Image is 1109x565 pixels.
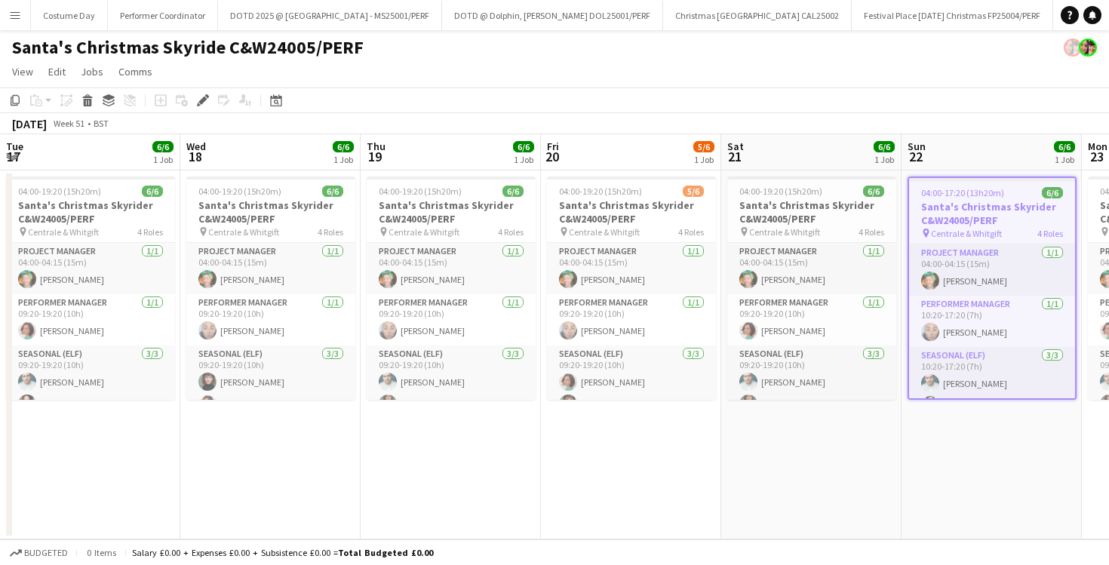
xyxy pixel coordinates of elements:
app-card-role: Seasonal (Elf)3/310:20-17:20 (7h)[PERSON_NAME][PERSON_NAME] [909,347,1075,442]
span: 19 [364,148,386,165]
app-card-role: Performer Manager1/109:20-19:20 (10h)[PERSON_NAME] [186,294,355,345]
div: 04:00-19:20 (15h20m)6/6Santa's Christmas Skyrider C&W24005/PERF Centrale & Whitgift4 RolesProject... [367,177,536,400]
span: Tue [6,140,23,153]
a: Jobs [75,62,109,81]
span: Jobs [81,65,103,78]
span: Wed [186,140,206,153]
span: 04:00-19:20 (15h20m) [379,186,462,197]
app-card-role: Seasonal (Elf)3/309:20-19:20 (10h)[PERSON_NAME][PERSON_NAME] [547,345,716,441]
span: 23 [1086,148,1107,165]
div: 1 Job [514,154,533,165]
span: 4 Roles [318,226,343,238]
app-job-card: 04:00-19:20 (15h20m)6/6Santa's Christmas Skyrider C&W24005/PERF Centrale & Whitgift4 RolesProject... [727,177,896,400]
span: Mon [1088,140,1107,153]
h3: Santa's Christmas Skyrider C&W24005/PERF [186,198,355,226]
span: 6/6 [152,141,174,152]
button: DOTD @ Dolphin, [PERSON_NAME] DOL25001/PERF [442,1,663,30]
span: Edit [48,65,66,78]
span: 6/6 [333,141,354,152]
span: 4 Roles [859,226,884,238]
span: 04:00-19:20 (15h20m) [559,186,642,197]
div: 1 Job [333,154,353,165]
h3: Santa's Christmas Skyrider C&W24005/PERF [909,200,1075,227]
app-card-role: Project Manager1/104:00-04:15 (15m)[PERSON_NAME] [6,243,175,294]
h3: Santa's Christmas Skyrider C&W24005/PERF [727,198,896,226]
app-job-card: 04:00-19:20 (15h20m)6/6Santa's Christmas Skyrider C&W24005/PERF Centrale & Whitgift4 RolesProject... [6,177,175,400]
button: DOTD 2025 @ [GEOGRAPHIC_DATA] - MS25001/PERF [218,1,442,30]
span: 6/6 [322,186,343,197]
span: Thu [367,140,386,153]
div: [DATE] [12,116,47,131]
span: Sun [908,140,926,153]
app-card-role: Seasonal (Elf)3/309:20-19:20 (10h)[PERSON_NAME][PERSON_NAME] [367,345,536,441]
div: 1 Job [1055,154,1074,165]
span: 6/6 [513,141,534,152]
app-card-role: Project Manager1/104:00-04:15 (15m)[PERSON_NAME] [367,243,536,294]
span: 5/6 [693,141,714,152]
app-card-role: Performer Manager1/110:20-17:20 (7h)[PERSON_NAME] [909,296,1075,347]
h3: Santa's Christmas Skyrider C&W24005/PERF [367,198,536,226]
h3: Santa's Christmas Skyrider C&W24005/PERF [6,198,175,226]
span: View [12,65,33,78]
app-card-role: Performer Manager1/109:20-19:20 (10h)[PERSON_NAME] [547,294,716,345]
span: 4 Roles [678,226,704,238]
h3: Santa's Christmas Skyrider C&W24005/PERF [547,198,716,226]
span: Centrale & Whitgift [931,228,1002,239]
app-card-role: Performer Manager1/109:20-19:20 (10h)[PERSON_NAME] [727,294,896,345]
app-card-role: Project Manager1/104:00-04:15 (15m)[PERSON_NAME] [727,243,896,294]
span: 6/6 [142,186,163,197]
button: Costume Day [31,1,108,30]
span: 6/6 [874,141,895,152]
span: 5/6 [683,186,704,197]
app-user-avatar: Performer Department [1064,38,1082,57]
div: 1 Job [153,154,173,165]
button: Festival Place [DATE] Christmas FP25004/PERF [852,1,1053,30]
span: 04:00-19:20 (15h20m) [198,186,281,197]
div: Salary £0.00 + Expenses £0.00 + Subsistence £0.00 = [132,547,433,558]
span: 6/6 [1042,187,1063,198]
div: 1 Job [874,154,894,165]
span: 04:00-19:20 (15h20m) [739,186,822,197]
app-card-role: Seasonal (Elf)3/309:20-19:20 (10h)[PERSON_NAME][PERSON_NAME] [186,345,355,441]
app-user-avatar: Performer Department [1079,38,1097,57]
span: 17 [4,148,23,165]
span: Fri [547,140,559,153]
span: 18 [184,148,206,165]
span: Centrale & Whitgift [569,226,640,238]
span: Centrale & Whitgift [389,226,459,238]
app-card-role: Project Manager1/104:00-04:15 (15m)[PERSON_NAME] [547,243,716,294]
app-card-role: Project Manager1/104:00-04:15 (15m)[PERSON_NAME] [909,244,1075,296]
app-card-role: Seasonal (Elf)3/309:20-19:20 (10h)[PERSON_NAME][PERSON_NAME] [727,345,896,441]
app-job-card: 04:00-19:20 (15h20m)5/6Santa's Christmas Skyrider C&W24005/PERF Centrale & Whitgift4 RolesProject... [547,177,716,400]
app-card-role: Performer Manager1/109:20-19:20 (10h)[PERSON_NAME] [6,294,175,345]
h1: Santa's Christmas Skyride C&W24005/PERF [12,36,364,59]
app-card-role: Seasonal (Elf)3/309:20-19:20 (10h)[PERSON_NAME][PERSON_NAME] [6,345,175,441]
a: View [6,62,39,81]
button: Performer Coordinator [108,1,218,30]
span: 6/6 [502,186,524,197]
span: Week 51 [50,118,88,129]
app-job-card: 04:00-19:20 (15h20m)6/6Santa's Christmas Skyrider C&W24005/PERF Centrale & Whitgift4 RolesProject... [186,177,355,400]
div: BST [94,118,109,129]
span: 04:00-19:20 (15h20m) [18,186,101,197]
div: 1 Job [694,154,714,165]
span: Centrale & Whitgift [208,226,279,238]
span: 04:00-17:20 (13h20m) [921,187,1004,198]
span: 4 Roles [1037,228,1063,239]
span: Centrale & Whitgift [28,226,99,238]
a: Edit [42,62,72,81]
app-job-card: 04:00-17:20 (13h20m)6/6Santa's Christmas Skyrider C&W24005/PERF Centrale & Whitgift4 RolesProject... [908,177,1077,400]
span: 21 [725,148,744,165]
span: 0 items [83,547,119,558]
span: Sat [727,140,744,153]
span: 4 Roles [137,226,163,238]
a: Comms [112,62,158,81]
button: Christmas [GEOGRAPHIC_DATA] CAL25002 [663,1,852,30]
span: 4 Roles [498,226,524,238]
span: Centrale & Whitgift [749,226,820,238]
